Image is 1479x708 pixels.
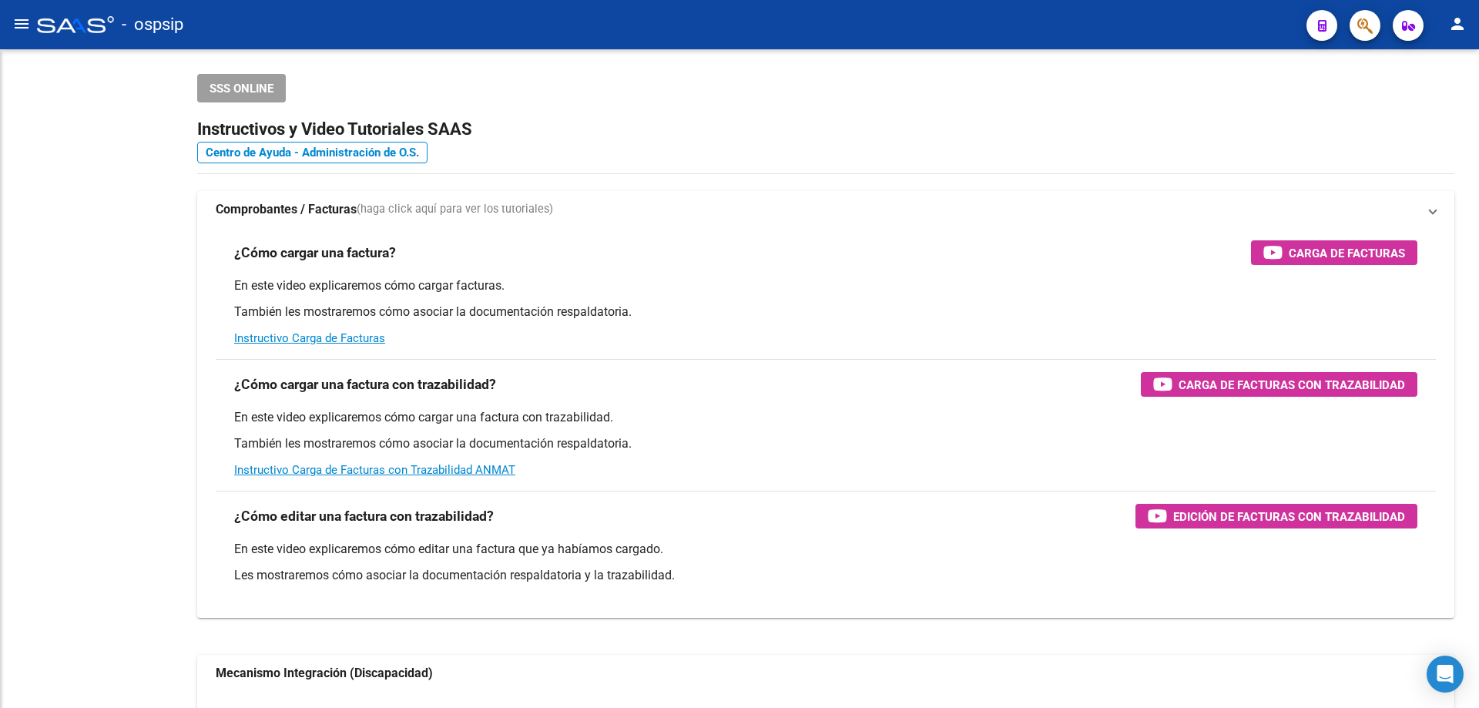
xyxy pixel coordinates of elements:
span: (haga click aquí para ver los tutoriales) [357,201,553,218]
a: Instructivo Carga de Facturas con Trazabilidad ANMAT [234,463,515,477]
span: SSS ONLINE [210,82,273,96]
button: Carga de Facturas [1251,240,1417,265]
span: Carga de Facturas con Trazabilidad [1179,375,1405,394]
h3: ¿Cómo cargar una factura con trazabilidad? [234,374,496,395]
p: También les mostraremos cómo asociar la documentación respaldatoria. [234,304,1417,320]
strong: Mecanismo Integración (Discapacidad) [216,665,433,682]
mat-icon: person [1448,15,1467,33]
button: Edición de Facturas con Trazabilidad [1135,504,1417,528]
div: Open Intercom Messenger [1427,656,1464,693]
mat-expansion-panel-header: Mecanismo Integración (Discapacidad) [197,655,1454,692]
div: Comprobantes / Facturas(haga click aquí para ver los tutoriales) [197,228,1454,618]
mat-expansion-panel-header: Comprobantes / Facturas(haga click aquí para ver los tutoriales) [197,191,1454,228]
p: También les mostraremos cómo asociar la documentación respaldatoria. [234,435,1417,452]
p: En este video explicaremos cómo cargar facturas. [234,277,1417,294]
a: Instructivo Carga de Facturas [234,331,385,345]
mat-icon: menu [12,15,31,33]
p: Les mostraremos cómo asociar la documentación respaldatoria y la trazabilidad. [234,567,1417,584]
p: En este video explicaremos cómo cargar una factura con trazabilidad. [234,409,1417,426]
strong: Comprobantes / Facturas [216,201,357,218]
button: Carga de Facturas con Trazabilidad [1141,372,1417,397]
span: Carga de Facturas [1289,243,1405,263]
a: Centro de Ayuda - Administración de O.S. [197,142,428,163]
h3: ¿Cómo cargar una factura? [234,242,396,263]
button: SSS ONLINE [197,74,286,102]
span: - ospsip [122,8,183,42]
p: En este video explicaremos cómo editar una factura que ya habíamos cargado. [234,541,1417,558]
h2: Instructivos y Video Tutoriales SAAS [197,115,1454,144]
h3: ¿Cómo editar una factura con trazabilidad? [234,505,494,527]
span: Edición de Facturas con Trazabilidad [1173,507,1405,526]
